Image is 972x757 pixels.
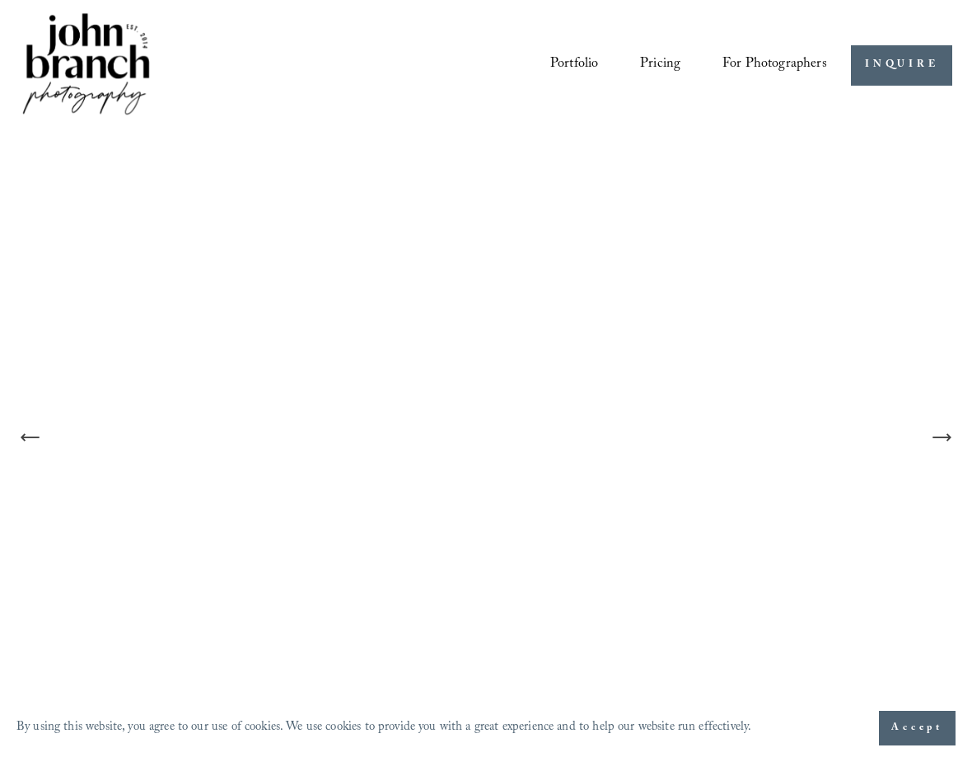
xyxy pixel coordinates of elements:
[722,52,827,79] span: For Photographers
[891,720,943,736] span: Accept
[12,419,49,456] button: Previous Slide
[550,50,598,80] a: Portfolio
[923,419,960,456] button: Next Slide
[722,50,827,80] a: folder dropdown
[20,10,153,121] img: John Branch IV Photography
[879,711,956,745] button: Accept
[640,50,680,80] a: Pricing
[16,716,751,741] p: By using this website, you agree to our use of cookies. We use cookies to provide you with a grea...
[30,131,950,744] img: A wedding party celebrating outdoors, featuring a bride and groom kissing amidst cheering bridesm...
[851,45,952,86] a: INQUIRE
